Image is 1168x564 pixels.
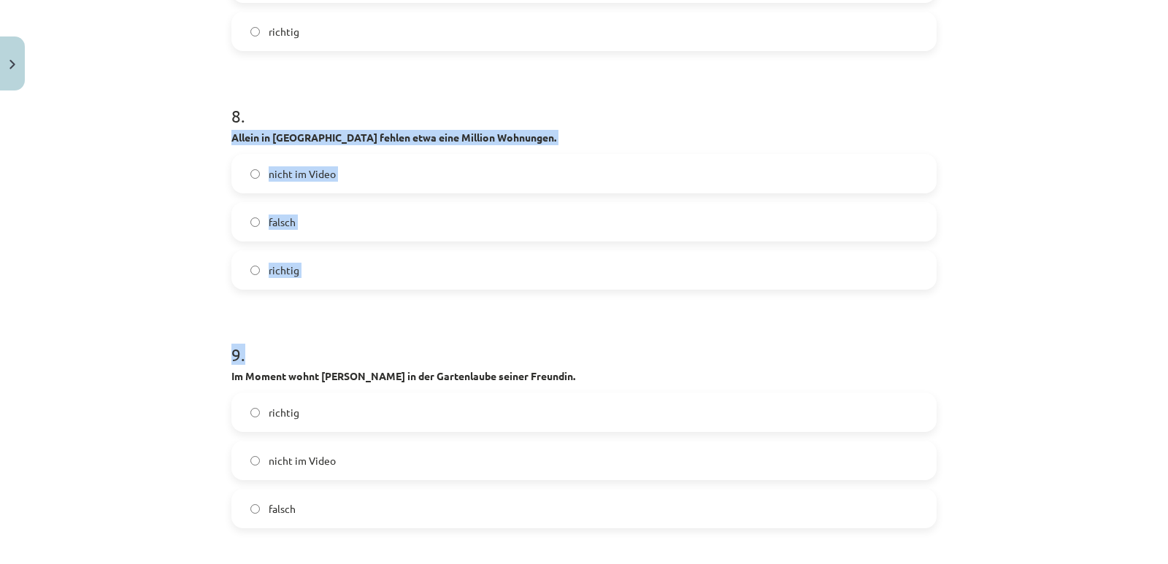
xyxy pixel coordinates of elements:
span: nicht im Video [269,166,336,182]
input: richtig [250,266,260,275]
h1: 9 . [231,319,937,364]
strong: Allein in [GEOGRAPHIC_DATA] fehlen etwa eine Million Wohnungen. [231,131,556,144]
input: richtig [250,408,260,417]
img: icon-close-lesson-0947bae3869378f0d4975bcd49f059093ad1ed9edebbc8119c70593378902aed.svg [9,60,15,69]
input: falsch [250,217,260,227]
span: falsch [269,501,296,517]
span: richtig [269,405,299,420]
input: nicht im Video [250,169,260,179]
span: nicht im Video [269,453,336,468]
span: richtig [269,24,299,39]
span: falsch [269,215,296,230]
input: falsch [250,504,260,514]
input: richtig [250,27,260,36]
strong: Im Moment wohnt [PERSON_NAME] in der Gartenlaube seiner Freundin. [231,369,575,382]
input: nicht im Video [250,456,260,466]
span: richtig [269,263,299,278]
h1: 8 . [231,80,937,125]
